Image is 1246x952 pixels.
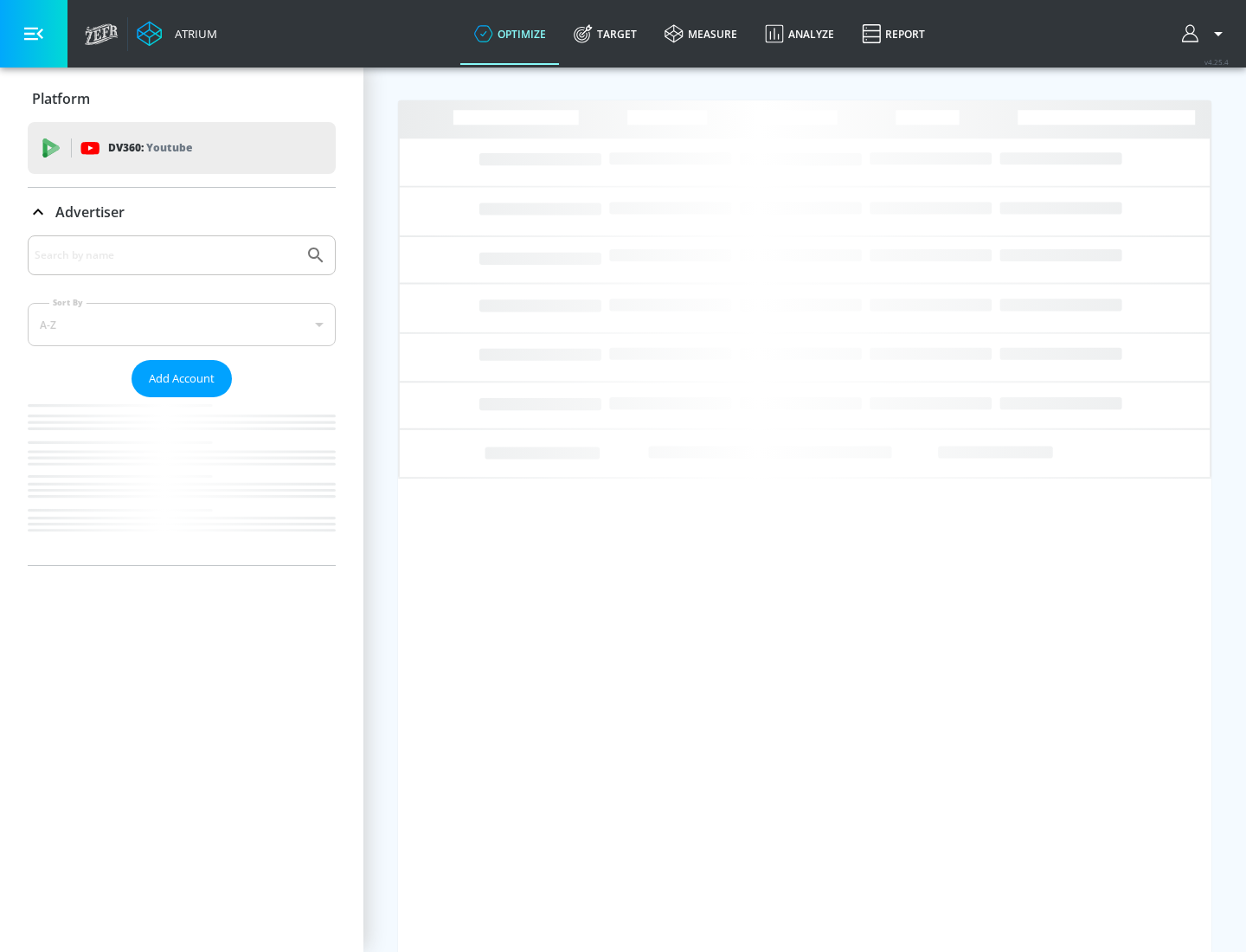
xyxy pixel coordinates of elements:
a: Report [848,3,939,65]
p: Youtube [146,138,192,157]
a: optimize [460,3,560,65]
a: Target [560,3,651,65]
div: Platform [28,74,336,123]
a: Analyze [751,3,848,65]
input: Search by name [35,244,297,267]
div: Atrium [168,26,217,42]
span: v 4.25.4 [1204,57,1229,67]
a: Atrium [137,21,217,47]
div: Advertiser [28,188,336,236]
p: DV360: [108,138,192,158]
button: Add Account [132,360,232,397]
div: Advertiser [28,235,336,565]
span: Add Account [149,369,215,389]
div: DV360: Youtube [28,122,336,174]
p: Platform [32,89,90,108]
a: measure [651,3,751,65]
div: A-Z [28,303,336,346]
label: Sort By [49,297,87,308]
nav: list of Advertiser [28,397,336,565]
p: Advertiser [55,203,125,222]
